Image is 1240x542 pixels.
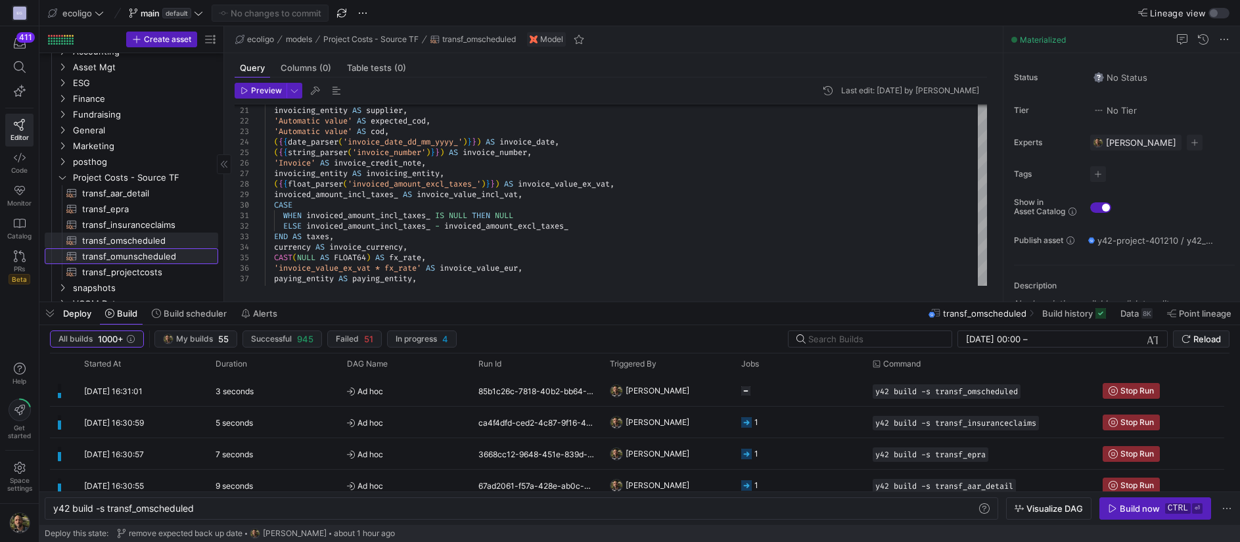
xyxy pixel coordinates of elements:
span: transf_insuranceclaims​​​​​​​​​​ [82,217,203,233]
a: Editor [5,114,34,147]
span: invoice_value_incl_vat [417,189,518,200]
div: 26 [235,158,249,168]
span: Editor [11,133,29,141]
span: NULL [449,210,467,221]
span: Jobs [741,359,759,369]
span: posthog [73,154,216,169]
p: Description [1014,281,1235,290]
span: ) [426,147,430,158]
span: No Tier [1093,105,1137,116]
span: { [283,147,288,158]
span: AS [357,116,366,126]
span: payment_status [274,284,338,294]
span: invoiced_amount_incl_taxes_ [306,210,430,221]
a: Catalog [5,212,34,245]
span: CASE [274,200,292,210]
span: Triggered By [610,359,656,369]
span: Run Id [478,359,501,369]
div: Press SPACE to select this row. [45,75,218,91]
span: 'Automatic value' [274,116,352,126]
span: Started At [84,359,121,369]
span: Code [11,166,28,174]
span: Model [540,35,563,44]
span: invoiced_amount_incl_taxes_ [274,189,398,200]
span: , [384,126,389,137]
span: NULL [495,210,513,221]
span: transf_aar_detail​​​​​​​​​​ [82,186,203,201]
button: 411 [5,32,34,55]
span: } [467,137,472,147]
span: transf_omunscheduled​​​​​​​​​​ [82,249,203,264]
span: , [527,147,532,158]
span: AS [357,126,366,137]
span: transf_omscheduled​​​​​​​​​​ [82,233,203,248]
span: invoice_currency [329,242,403,252]
div: 23 [235,126,249,137]
span: – [1023,334,1028,344]
img: https://storage.googleapis.com/y42-prod-data-exchange/images/7e7RzXvUWcEhWhf8BYUbRCghczaQk4zBh2Nv... [163,334,173,344]
a: transf_epra​​​​​​​​​​ [45,201,218,217]
span: Finance [73,91,216,106]
span: Show in Asset Catalog [1014,198,1065,216]
span: paying_entity [274,273,334,284]
button: https://storage.googleapis.com/y42-prod-data-exchange/images/7e7RzXvUWcEhWhf8BYUbRCghczaQk4zBh2Nv... [5,509,34,537]
span: [PERSON_NAME] [1106,137,1176,148]
div: Press SPACE to select this row. [45,138,218,154]
div: 30 [235,200,249,210]
button: Help [5,357,34,391]
span: } [486,179,490,189]
span: ecoligo [62,8,92,18]
span: ( [274,147,279,158]
span: Tier [1014,106,1080,115]
span: (0) [394,64,406,72]
span: Project Costs - Source TF [73,170,216,185]
button: Build nowctrl⏎ [1099,497,1211,520]
span: , [518,263,522,273]
span: y42 build -s transf_omscheduled [875,387,1018,396]
span: , [426,116,430,126]
span: transf_projectcosts​​​​​​​​​​ [82,265,203,280]
span: } [435,147,440,158]
span: , [610,179,614,189]
span: Reload [1193,334,1221,344]
span: THEN [472,210,490,221]
img: https://storage.googleapis.com/y42-prod-data-exchange/images/7e7RzXvUWcEhWhf8BYUbRCghczaQk4zBh2Nv... [610,384,623,397]
span: Alerts [253,308,277,319]
span: 'invoiced_amount_excl_taxes_' [348,179,481,189]
span: , [555,137,559,147]
div: Press SPACE to select this row. [45,264,218,280]
button: No statusNo Status [1090,69,1151,86]
span: { [279,179,283,189]
span: ( [343,179,348,189]
div: 21 [235,105,249,116]
button: Successful945 [242,330,322,348]
span: FLOAT64 [334,252,366,263]
span: 55 [218,334,229,344]
span: Create asset [144,35,191,44]
button: Stop Run [1103,446,1160,462]
span: 'invoice_value_ex_vat * fx_rate' [274,263,421,273]
button: Visualize DAG [1006,497,1091,520]
img: https://storage.googleapis.com/y42-prod-data-exchange/images/7e7RzXvUWcEhWhf8BYUbRCghczaQk4zBh2Nv... [610,447,623,461]
div: 37 [235,273,249,284]
span: , [421,252,426,263]
a: Spacesettings [5,456,34,498]
button: Failed51 [327,330,382,348]
button: Reload [1173,330,1229,348]
span: My builds [176,334,213,344]
div: 8K [1141,308,1153,319]
span: [PERSON_NAME] [626,375,689,406]
span: Failed [336,334,359,344]
span: Status [1014,73,1080,82]
span: , [329,231,334,242]
button: In progress4 [387,330,457,348]
span: , [403,242,407,252]
span: AS [403,189,412,200]
span: invoice_credit_note [334,158,421,168]
img: https://storage.googleapis.com/y42-prod-data-exchange/images/7e7RzXvUWcEhWhf8BYUbRCghczaQk4zBh2Nv... [610,416,623,429]
span: AS [504,179,513,189]
span: Visualize DAG [1026,503,1083,514]
span: currency [274,242,311,252]
span: DAG Name [347,359,388,369]
button: Build scheduler [146,302,233,325]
